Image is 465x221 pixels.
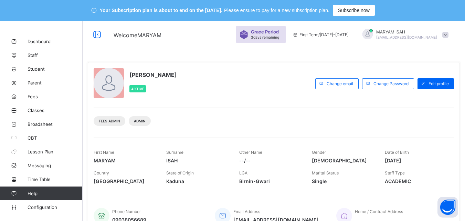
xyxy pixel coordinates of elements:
[356,29,452,40] div: MARYAMISAH
[385,158,447,163] span: [DATE]
[28,204,82,210] span: Configuration
[376,29,437,34] span: MARYAM ISAH
[94,178,156,184] span: [GEOGRAPHIC_DATA]
[94,170,109,175] span: Country
[355,209,403,214] span: Home / Contract Address
[28,177,83,182] span: Time Table
[385,170,405,175] span: Staff Type
[28,80,83,86] span: Parent
[166,150,183,155] span: Surname
[129,71,177,78] span: [PERSON_NAME]
[385,178,447,184] span: ACADEMIC
[251,29,279,34] span: Grace Period
[312,178,374,184] span: Single
[239,158,302,163] span: --/--
[233,209,260,214] span: Email Address
[28,108,83,113] span: Classes
[312,150,326,155] span: Gender
[28,191,82,196] span: Help
[28,163,83,168] span: Messaging
[312,170,339,175] span: Marital Status
[94,150,114,155] span: First Name
[376,35,437,39] span: [EMAIL_ADDRESS][DOMAIN_NAME]
[437,197,458,218] button: Open asap
[373,81,409,86] span: Change Password
[166,178,229,184] span: Kaduna
[94,158,156,163] span: MARYAM
[239,178,302,184] span: Birnin-Gwari
[239,170,247,175] span: LGA
[28,149,83,154] span: Lesson Plan
[327,81,353,86] span: Change email
[166,170,194,175] span: State of Origin
[239,150,262,155] span: Other Name
[166,158,229,163] span: ISAH
[99,119,120,123] span: Fees Admin
[100,8,222,13] span: Your Subscription plan is about to end on the [DATE].
[293,32,349,37] span: session/term information
[28,39,83,44] span: Dashboard
[240,30,248,39] img: sticker-purple.71386a28dfed39d6af7621340158ba97.svg
[28,94,83,99] span: Fees
[28,121,83,127] span: Broadsheet
[224,8,329,13] span: Please ensure to pay for a new subscription plan.
[112,209,141,214] span: Phone Number
[28,66,83,72] span: Student
[312,158,374,163] span: [DEMOGRAPHIC_DATA]
[385,150,409,155] span: Date of Birth
[114,32,161,39] span: Welcome MARYAM
[28,52,83,58] span: Staff
[28,135,83,141] span: CBT
[429,81,449,86] span: Edit profile
[338,8,370,13] span: Subscribe now
[134,119,146,123] span: Admin
[131,87,144,91] span: Active
[251,35,279,39] span: 3 days remaining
